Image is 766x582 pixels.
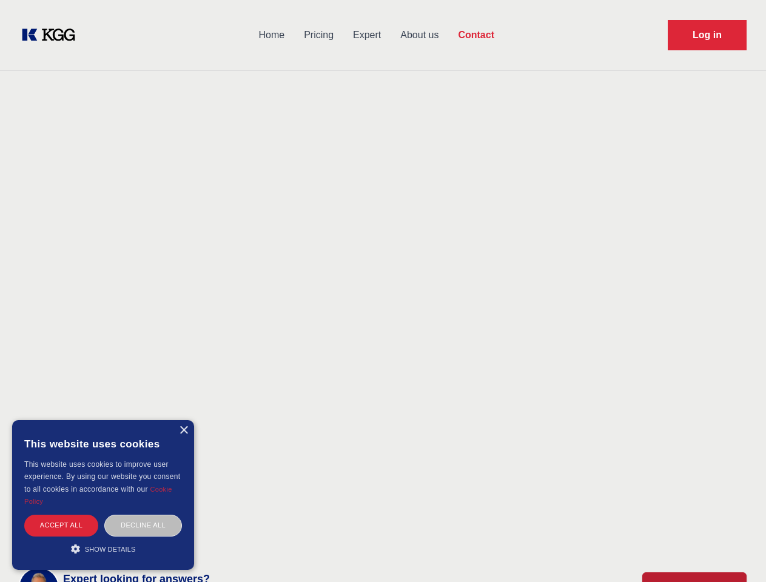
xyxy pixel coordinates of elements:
[705,524,766,582] iframe: Chat Widget
[104,515,182,536] div: Decline all
[448,19,504,51] a: Contact
[179,426,188,435] div: Close
[343,19,391,51] a: Expert
[85,546,136,553] span: Show details
[391,19,448,51] a: About us
[24,429,182,458] div: This website uses cookies
[24,460,180,493] span: This website uses cookies to improve user experience. By using our website you consent to all coo...
[24,486,172,505] a: Cookie Policy
[19,25,85,45] a: KOL Knowledge Platform: Talk to Key External Experts (KEE)
[668,20,747,50] a: Request Demo
[24,515,98,536] div: Accept all
[294,19,343,51] a: Pricing
[249,19,294,51] a: Home
[24,543,182,555] div: Show details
